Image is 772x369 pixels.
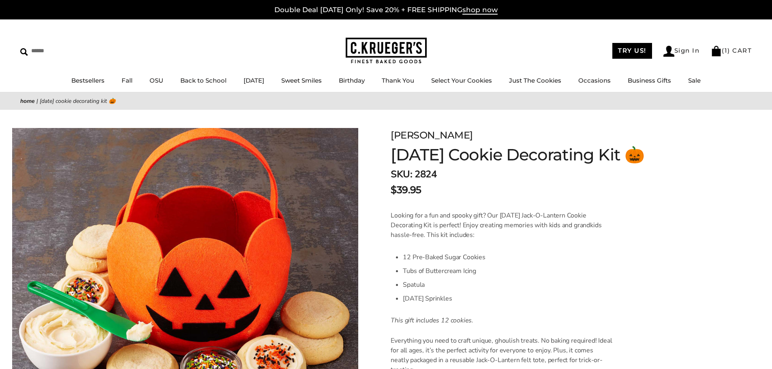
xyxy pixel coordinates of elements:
[180,77,227,84] a: Back to School
[382,77,414,84] a: Thank You
[36,97,38,105] span: |
[663,46,700,57] a: Sign In
[391,211,612,240] p: Looking for a fun and spooky gift? Our [DATE] Jack-O-Lantern Cookie Decorating Kit is perfect! En...
[403,278,612,292] li: Spatula
[391,143,649,167] h1: [DATE] Cookie Decorating Kit 🎃
[20,45,117,57] input: Search
[20,96,752,106] nav: breadcrumbs
[339,77,365,84] a: Birthday
[391,128,649,143] div: [PERSON_NAME]
[711,47,752,54] a: (1) CART
[578,77,611,84] a: Occasions
[20,48,28,56] img: Search
[71,77,105,84] a: Bestsellers
[391,168,412,181] strong: SKU:
[725,47,728,54] span: 1
[688,77,701,84] a: Sale
[391,183,421,197] span: $39.95
[431,77,492,84] a: Select Your Cookies
[462,6,498,15] span: shop now
[403,250,612,264] li: 12 Pre-Baked Sugar Cookies
[20,97,35,105] a: Home
[403,292,612,305] li: [DATE] Sprinkles
[403,264,612,278] li: Tubs of Buttercream Icing
[663,46,674,57] img: Account
[711,46,722,56] img: Bag
[150,77,163,84] a: OSU
[281,77,322,84] a: Sweet Smiles
[391,316,473,325] em: This gift includes 12 cookies.
[122,77,133,84] a: Fall
[244,77,264,84] a: [DATE]
[6,338,84,363] iframe: Sign Up via Text for Offers
[274,6,498,15] a: Double Deal [DATE] Only! Save 20% + FREE SHIPPINGshop now
[509,77,561,84] a: Just The Cookies
[40,97,115,105] span: [DATE] Cookie Decorating Kit 🎃
[346,38,427,64] img: C.KRUEGER'S
[628,77,671,84] a: Business Gifts
[612,43,652,59] a: TRY US!
[415,168,436,181] span: 2824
